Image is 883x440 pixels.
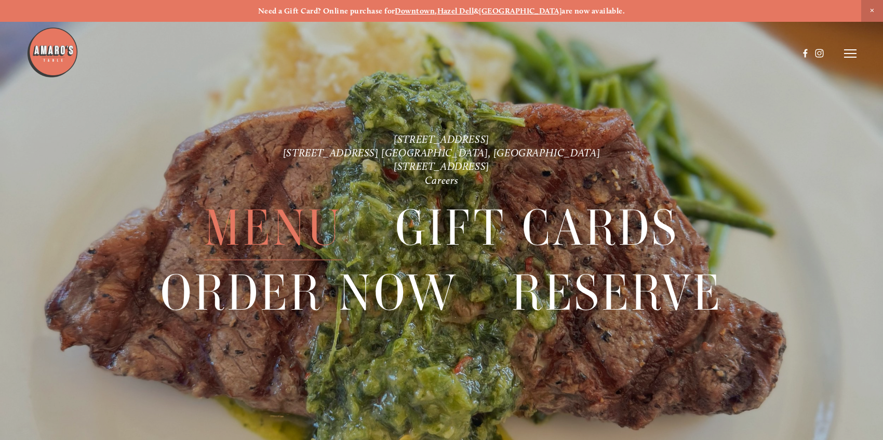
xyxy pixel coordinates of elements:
img: Amaro's Table [26,26,78,78]
a: Menu [204,196,342,260]
span: Order Now [160,260,459,325]
a: [STREET_ADDRESS] [394,160,489,172]
a: Gift Cards [395,196,679,260]
a: [STREET_ADDRESS] [394,132,489,145]
strong: , [435,6,437,16]
a: [GEOGRAPHIC_DATA] [479,6,561,16]
span: Reserve [512,260,723,325]
strong: & [474,6,479,16]
strong: Need a Gift Card? Online purchase for [258,6,395,16]
a: Order Now [160,260,459,324]
a: Downtown [395,6,435,16]
a: Careers [425,174,458,186]
a: Reserve [512,260,723,324]
a: Hazel Dell [437,6,474,16]
strong: are now available. [561,6,625,16]
a: [STREET_ADDRESS] [GEOGRAPHIC_DATA], [GEOGRAPHIC_DATA] [283,146,600,159]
